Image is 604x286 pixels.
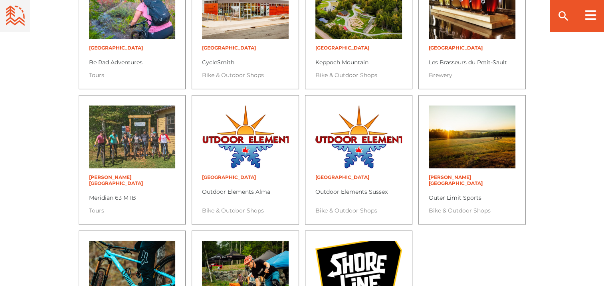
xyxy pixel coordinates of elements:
a: [GEOGRAPHIC_DATA] [89,45,143,51]
a: [GEOGRAPHIC_DATA] [429,45,483,51]
p: Bike & Outdoor Shops [315,66,402,79]
ion-icon: search [557,10,570,22]
p: Tours [89,201,176,214]
a: [PERSON_NAME][GEOGRAPHIC_DATA] [429,174,483,186]
p: Bike & Outdoor Shops [429,201,515,214]
a: [GEOGRAPHIC_DATA] [315,45,369,51]
a: [GEOGRAPHIC_DATA] [202,174,256,180]
a: Be Rad Adventures [89,59,143,66]
a: CycleSmith [202,59,234,66]
a: [GEOGRAPHIC_DATA] [202,45,256,51]
a: Outdoor Elements Sussex [315,188,388,195]
a: Keppoch Mountain [315,59,368,66]
p: Bike & Outdoor Shops [315,201,402,214]
p: Brewery [429,66,515,79]
p: Bike & Outdoor Shops [202,66,289,79]
a: Outdoor Elements Alma [202,188,270,195]
a: [PERSON_NAME][GEOGRAPHIC_DATA] [89,174,143,186]
p: Bike & Outdoor Shops [202,201,289,214]
a: Outer Limit Sports [429,194,481,201]
a: Les Brasseurs du Petit-Sault [429,59,507,66]
p: Tours [89,66,176,79]
a: [GEOGRAPHIC_DATA] [315,174,369,180]
a: Meridian 63 MTB [89,194,136,201]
